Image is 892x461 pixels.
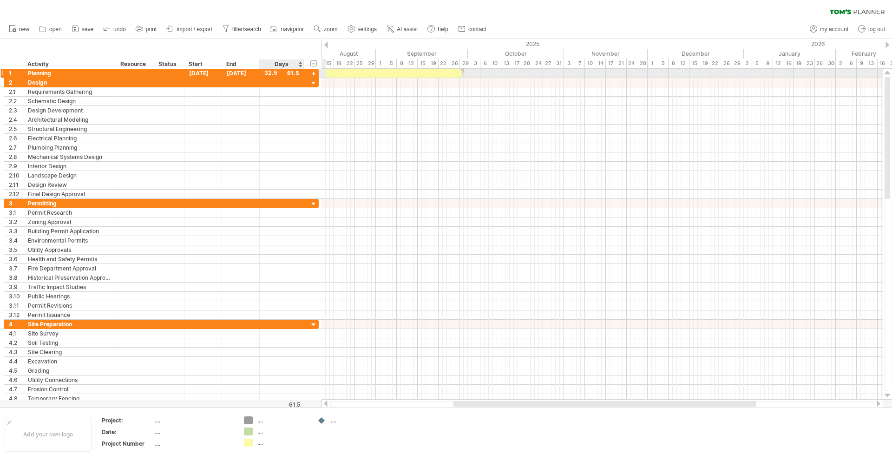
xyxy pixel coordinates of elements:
div: November 2025 [564,49,648,59]
a: contact [456,23,489,35]
div: 8 - 12 [669,59,689,68]
span: help [438,26,448,33]
div: Permit Research [28,208,111,217]
div: 18 - 22 [334,59,355,68]
div: 4.3 [9,348,23,356]
div: Grading [28,366,111,375]
a: open [37,23,65,35]
span: new [19,26,29,33]
div: .... [257,428,308,435]
div: Mechanical Systems Design [28,152,111,161]
div: 5 - 9 [752,59,773,68]
div: 1 - 5 [648,59,669,68]
div: Permit Issuance [28,310,111,319]
div: 3.8 [9,273,23,282]
div: 1 [9,69,23,78]
div: 4.5 [9,366,23,375]
div: Permitting [28,199,111,208]
div: 4.7 [9,385,23,394]
div: 2 [9,78,23,87]
span: navigator [281,26,304,33]
div: Days [259,59,303,69]
div: 3.11 [9,301,23,310]
a: zoom [311,23,340,35]
div: August 2025 [288,49,376,59]
div: Public Hearings [28,292,111,301]
div: 6 - 10 [480,59,501,68]
div: 2.12 [9,190,23,198]
div: 26 - 30 [815,59,836,68]
div: 10 - 14 [585,59,606,68]
div: 15 - 19 [689,59,710,68]
div: Utility Approvals [28,245,111,254]
div: Date: [102,428,153,436]
div: 3.4 [9,236,23,245]
div: Building Permit Application [28,227,111,236]
div: 61.5 [260,401,300,408]
span: zoom [324,26,337,33]
div: Zoning Approval [28,217,111,226]
div: 13 - 17 [501,59,522,68]
span: undo [113,26,126,33]
div: 2.6 [9,134,23,143]
div: 19 - 23 [794,59,815,68]
div: .... [155,440,233,448]
div: [DATE] [222,69,260,78]
div: Design Review [28,180,111,189]
a: filter/search [220,23,264,35]
div: Fire Department Approval [28,264,111,273]
div: End [226,59,254,69]
a: import / export [164,23,215,35]
a: undo [101,23,129,35]
div: Design Development [28,106,111,115]
div: 25 - 29 [355,59,376,68]
a: log out [856,23,888,35]
div: 2 - 6 [836,59,857,68]
div: 20 - 24 [522,59,543,68]
div: Site Preparation [28,320,111,329]
div: 3.9 [9,283,23,291]
a: settings [345,23,380,35]
a: AI assist [384,23,420,35]
div: .... [155,416,233,424]
div: Project Number [102,440,153,448]
div: 4 [9,320,23,329]
div: September 2025 [376,49,468,59]
div: 11 - 15 [313,59,334,68]
span: my account [820,26,848,33]
div: Excavation [28,357,111,366]
div: October 2025 [468,49,564,59]
div: 4.4 [9,357,23,366]
div: 17 - 21 [606,59,627,68]
div: Structural Engineering [28,125,111,133]
div: Schematic Design [28,97,111,105]
div: Add your own logo [5,417,92,452]
div: 15 - 19 [418,59,439,68]
div: 2.1 [9,87,23,96]
span: save [82,26,93,33]
div: 3.2 [9,217,23,226]
div: 32.5 [264,69,299,78]
span: filter/search [232,26,261,33]
div: 22 - 26 [439,59,459,68]
div: .... [155,428,233,436]
div: .... [331,416,381,424]
div: Design [28,78,111,87]
div: 3.10 [9,292,23,301]
div: Electrical Planning [28,134,111,143]
a: navigator [269,23,307,35]
a: my account [807,23,851,35]
div: 3.5 [9,245,23,254]
div: 1 - 5 [376,59,397,68]
div: Historical Preservation Approval [28,273,111,282]
div: 3.6 [9,255,23,263]
a: print [133,23,159,35]
span: settings [358,26,377,33]
a: save [69,23,96,35]
div: Requirements Gathering [28,87,111,96]
div: Site Survey [28,329,111,338]
a: help [425,23,451,35]
div: 2.7 [9,143,23,152]
span: open [49,26,62,33]
div: 2.2 [9,97,23,105]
